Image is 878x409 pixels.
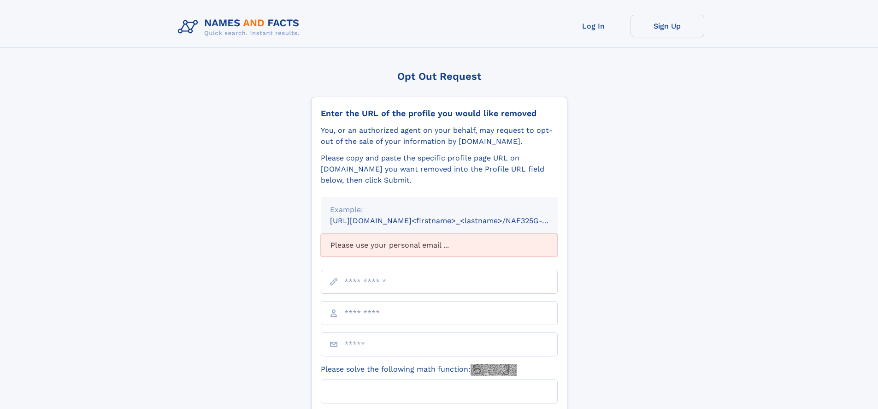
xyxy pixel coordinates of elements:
label: Please solve the following math function: [321,364,517,376]
div: Please use your personal email ... [321,234,558,257]
a: Log In [557,15,631,37]
div: Example: [330,204,548,215]
small: [URL][DOMAIN_NAME]<firstname>_<lastname>/NAF325G-xxxxxxxx [330,216,575,225]
img: Logo Names and Facts [174,15,307,40]
div: Opt Out Request [311,71,567,82]
div: Enter the URL of the profile you would like removed [321,108,558,119]
div: Please copy and paste the specific profile page URL on [DOMAIN_NAME] you want removed into the Pr... [321,153,558,186]
a: Sign Up [631,15,704,37]
div: You, or an authorized agent on your behalf, may request to opt-out of the sale of your informatio... [321,125,558,147]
